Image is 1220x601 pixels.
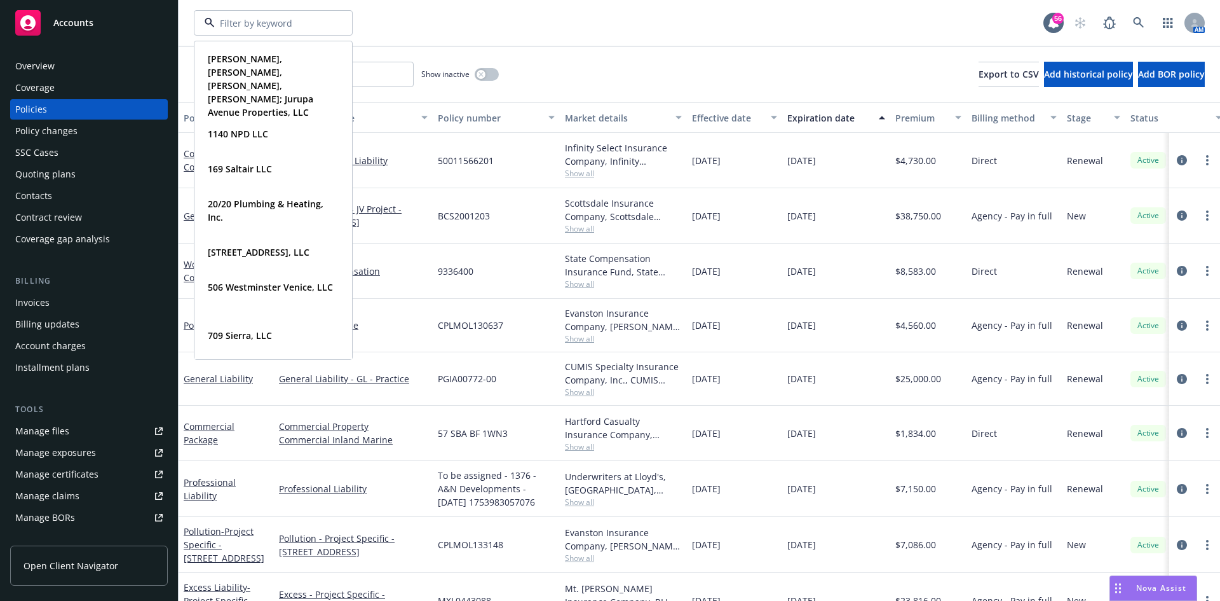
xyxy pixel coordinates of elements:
span: Agency - Pay in full [972,372,1052,385]
span: Active [1135,210,1161,221]
span: Show all [565,387,682,397]
button: Nova Assist [1109,576,1197,601]
div: Scottsdale Insurance Company, Scottsdale Insurance Company (Nationwide), Brown & Riding Insurance... [565,197,682,223]
span: New [1067,538,1086,551]
div: Manage exposures [15,443,96,463]
span: Direct [972,427,997,440]
span: Renewal [1067,154,1103,167]
a: General Liability - JV Project - [STREET_ADDRESS] [279,202,428,229]
a: Policy changes [10,121,168,141]
button: Effective date [687,102,782,133]
span: 50011566201 [438,154,494,167]
span: Show all [565,553,682,563]
a: SSC Cases [10,142,168,163]
div: Evanston Insurance Company, [PERSON_NAME] Insurance, Brown & Riding Insurance Services, Inc. [565,307,682,333]
span: [DATE] [787,482,816,495]
a: Pollution [184,525,264,564]
div: Policy details [184,111,255,125]
a: Coverage gap analysis [10,229,168,249]
span: Active [1135,265,1161,277]
span: [DATE] [692,538,721,551]
button: Add historical policy [1044,62,1133,87]
a: circleInformation [1174,481,1189,497]
div: Billing method [972,111,1043,125]
a: circleInformation [1174,208,1189,223]
a: Professional Liability [184,476,236,502]
span: Agency - Pay in full [972,482,1052,495]
a: Summary of insurance [10,529,168,549]
a: Professional Liability [279,482,428,495]
div: Contacts [15,186,52,206]
div: Hartford Casualty Insurance Company, Hartford Insurance Group [565,415,682,441]
span: CPLMOL130637 [438,319,503,332]
div: Contract review [15,207,82,228]
span: $4,560.00 [895,319,936,332]
a: more [1200,208,1215,223]
span: Add BOR policy [1138,68,1205,80]
a: Report a Bug [1097,10,1122,36]
span: 57 SBA BF 1WN3 [438,427,508,440]
div: Tools [10,403,168,416]
span: Direct [972,154,997,167]
a: circleInformation [1174,425,1189,441]
a: Quoting plans [10,164,168,184]
span: [DATE] [692,427,721,440]
a: Policies [10,99,168,120]
div: Overview [15,56,55,76]
div: Coverage gap analysis [15,229,110,249]
a: more [1200,481,1215,497]
div: Manage claims [15,486,79,506]
a: Commercial Package [184,420,234,446]
strong: [STREET_ADDRESS], LLC [208,246,309,258]
span: CPLMOL133148 [438,538,503,551]
a: Billing updates [10,314,168,335]
span: 9336400 [438,265,473,278]
span: BCS2001203 [438,209,490,223]
a: General Liability [184,373,253,385]
div: Policy number [438,111,541,125]
span: Open Client Navigator [24,559,118,572]
span: [DATE] [692,265,721,278]
span: Show all [565,168,682,179]
span: Show all [565,497,682,508]
span: Active [1135,373,1161,385]
span: $38,750.00 [895,209,941,223]
div: Coverage [15,78,55,98]
span: Add historical policy [1044,68,1133,80]
span: To be assigned - 1376 - A&N Developments - [DATE] 1753983057076 [438,469,555,509]
span: Renewal [1067,372,1103,385]
span: Agency - Pay in full [972,538,1052,551]
span: Show all [565,333,682,344]
a: Manage claims [10,486,168,506]
span: [DATE] [787,372,816,385]
a: Account charges [10,336,168,356]
a: Manage BORs [10,508,168,528]
a: circleInformation [1174,371,1189,387]
span: [DATE] [692,154,721,167]
a: circleInformation [1174,263,1189,279]
a: more [1200,318,1215,333]
a: Pollution - Project Specific - [STREET_ADDRESS] [279,532,428,558]
a: Invoices [10,293,168,313]
a: Manage exposures [10,443,168,463]
a: Accounts [10,5,168,41]
div: Account charges [15,336,86,356]
strong: 169 Saltair LLC [208,163,272,175]
span: [DATE] [692,372,721,385]
div: Policy changes [15,121,78,141]
div: Status [1130,111,1208,125]
a: more [1200,371,1215,387]
div: Billing [10,275,168,287]
a: circleInformation [1174,537,1189,553]
span: Active [1135,483,1161,495]
a: Search [1126,10,1151,36]
a: General Liability - GL - Practice [279,372,428,385]
span: [DATE] [787,538,816,551]
span: [DATE] [787,154,816,167]
span: Renewal [1067,427,1103,440]
button: Lines of coverage [274,102,433,133]
strong: [PERSON_NAME], [PERSON_NAME], [PERSON_NAME], [PERSON_NAME]; Jurupa Avenue Properties, LLC [208,53,313,118]
a: more [1200,153,1215,168]
span: Renewal [1067,265,1103,278]
span: New [1067,209,1086,223]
